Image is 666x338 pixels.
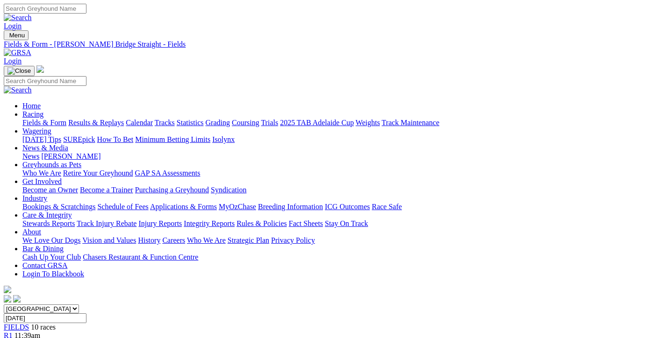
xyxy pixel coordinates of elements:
a: Care & Integrity [22,211,72,219]
a: Injury Reports [138,219,182,227]
a: Stewards Reports [22,219,75,227]
a: News & Media [22,144,68,152]
a: Isolynx [212,135,235,143]
a: Results & Replays [68,119,124,127]
div: About [22,236,662,245]
img: Search [4,14,32,22]
a: Privacy Policy [271,236,315,244]
a: Fact Sheets [289,219,323,227]
a: Calendar [126,119,153,127]
a: 2025 TAB Adelaide Cup [280,119,354,127]
a: We Love Our Dogs [22,236,80,244]
a: Industry [22,194,47,202]
a: Bar & Dining [22,245,64,253]
a: [PERSON_NAME] [41,152,100,160]
a: Schedule of Fees [97,203,148,211]
a: Become an Owner [22,186,78,194]
a: Weights [356,119,380,127]
img: logo-grsa-white.png [4,286,11,293]
a: Contact GRSA [22,261,67,269]
input: Select date [4,313,86,323]
a: Become a Trainer [80,186,133,194]
img: GRSA [4,49,31,57]
div: Greyhounds as Pets [22,169,662,177]
a: Retire Your Greyhound [63,169,133,177]
a: ICG Outcomes [325,203,370,211]
div: Racing [22,119,662,127]
div: News & Media [22,152,662,161]
a: Race Safe [372,203,401,211]
a: Fields & Form [22,119,66,127]
a: SUREpick [63,135,95,143]
a: Bookings & Scratchings [22,203,95,211]
a: Who We Are [187,236,226,244]
div: Care & Integrity [22,219,662,228]
a: About [22,228,41,236]
a: Vision and Values [82,236,136,244]
input: Search [4,76,86,86]
a: MyOzChase [219,203,256,211]
a: Get Involved [22,177,62,185]
a: Statistics [177,119,204,127]
a: News [22,152,39,160]
a: Tracks [155,119,175,127]
button: Toggle navigation [4,66,35,76]
img: twitter.svg [13,295,21,303]
img: logo-grsa-white.png [36,65,44,73]
a: Strategic Plan [228,236,269,244]
a: Login [4,57,21,65]
span: 10 races [31,323,56,331]
a: Who We Are [22,169,61,177]
a: Minimum Betting Limits [135,135,210,143]
button: Toggle navigation [4,30,29,40]
img: Search [4,86,32,94]
div: Bar & Dining [22,253,662,261]
a: Rules & Policies [236,219,287,227]
a: Careers [162,236,185,244]
a: Chasers Restaurant & Function Centre [83,253,198,261]
a: Racing [22,110,43,118]
div: Get Involved [22,186,662,194]
div: Wagering [22,135,662,144]
a: Fields & Form - [PERSON_NAME] Bridge Straight - Fields [4,40,662,49]
a: GAP SA Assessments [135,169,201,177]
a: Applications & Forms [150,203,217,211]
a: Login [4,22,21,30]
div: Industry [22,203,662,211]
a: Purchasing a Greyhound [135,186,209,194]
a: Grading [206,119,230,127]
img: Close [7,67,31,75]
a: Track Injury Rebate [77,219,136,227]
a: How To Bet [97,135,134,143]
a: Login To Blackbook [22,270,84,278]
a: Trials [261,119,278,127]
a: Track Maintenance [382,119,439,127]
img: facebook.svg [4,295,11,303]
a: Breeding Information [258,203,323,211]
a: Greyhounds as Pets [22,161,81,169]
span: Menu [9,32,25,39]
a: FIELDS [4,323,29,331]
a: Home [22,102,41,110]
a: Wagering [22,127,51,135]
a: Cash Up Your Club [22,253,81,261]
a: Syndication [211,186,246,194]
a: Stay On Track [325,219,368,227]
a: Integrity Reports [184,219,235,227]
a: Coursing [232,119,259,127]
input: Search [4,4,86,14]
a: History [138,236,160,244]
a: [DATE] Tips [22,135,61,143]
